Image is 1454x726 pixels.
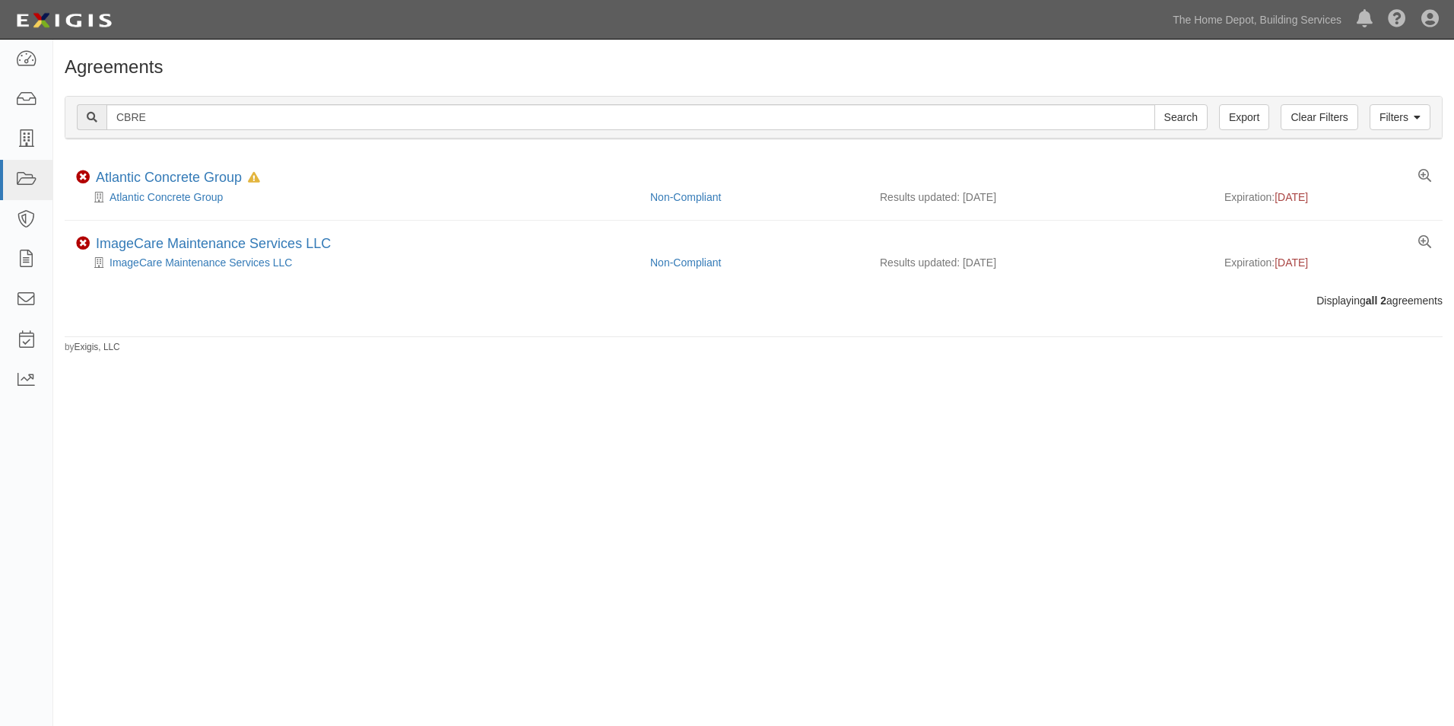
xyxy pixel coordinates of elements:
[110,256,292,269] a: ImageCare Maintenance Services LLC
[53,293,1454,308] div: Displaying agreements
[880,189,1202,205] div: Results updated: [DATE]
[96,170,260,186] div: Atlantic Concrete Group
[1275,191,1308,203] span: [DATE]
[1219,104,1269,130] a: Export
[650,191,721,203] a: Non-Compliant
[650,256,721,269] a: Non-Compliant
[96,170,242,185] a: Atlantic Concrete Group
[110,191,223,203] a: Atlantic Concrete Group
[1224,255,1431,270] div: Expiration:
[96,236,331,253] div: ImageCare Maintenance Services LLC
[75,342,120,352] a: Exigis, LLC
[1388,11,1406,29] i: Help Center - Complianz
[11,7,116,34] img: logo-5460c22ac91f19d4615b14bd174203de0afe785f0fc80cf4dbbc73dc1793850b.png
[1275,256,1308,269] span: [DATE]
[1154,104,1208,130] input: Search
[248,173,260,183] i: In Default since 09/28/2023
[65,341,120,354] small: by
[76,170,90,184] i: Non-Compliant
[1224,189,1431,205] div: Expiration:
[1281,104,1357,130] a: Clear Filters
[880,255,1202,270] div: Results updated: [DATE]
[76,237,90,250] i: Non-Compliant
[65,57,1443,77] h1: Agreements
[1165,5,1349,35] a: The Home Depot, Building Services
[1418,236,1431,250] a: View results summary
[96,236,331,251] a: ImageCare Maintenance Services LLC
[76,255,639,270] div: ImageCare Maintenance Services LLC
[1366,295,1386,307] b: all 2
[1370,104,1430,130] a: Filters
[76,189,639,205] div: Atlantic Concrete Group
[1418,170,1431,183] a: View results summary
[106,104,1155,130] input: Search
